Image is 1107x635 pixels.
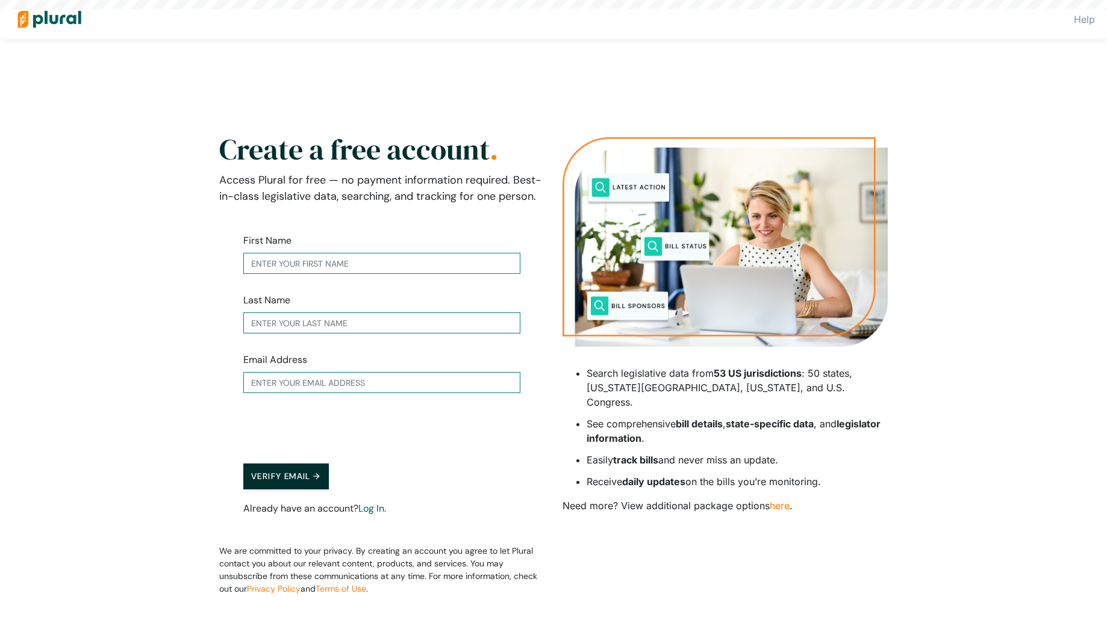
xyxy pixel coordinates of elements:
[243,234,292,248] label: First Name
[587,474,888,489] li: Receive on the bills you’re monitoring.
[587,417,888,445] li: See comprehensive , , and .
[563,498,888,513] p: Need more? View additional package options .
[587,453,888,467] li: Easily and never miss an update.
[563,137,888,347] img: Person searching on their laptop for public policy information with search words of latest action...
[243,501,520,516] p: Already have an account?
[243,253,520,274] input: Enter your first name
[613,454,658,466] strong: track bills
[358,502,386,515] a: Log In.
[714,367,802,379] strong: 53 US jurisdictions
[770,500,790,512] a: here
[243,312,520,333] input: Enter your last name
[676,418,723,430] strong: bill details
[316,583,366,594] a: Terms of Use
[219,138,544,160] h2: Create a free account
[219,545,544,595] p: We are committed to your privacy. By creating an account you agree to let Plural contact you abou...
[587,366,888,409] li: Search legislative data from : 50 states, [US_STATE][GEOGRAPHIC_DATA], [US_STATE], and U.S. Congr...
[622,475,685,488] strong: daily updates
[726,418,814,430] strong: state-specific data
[243,372,520,393] input: Enter your email address
[1074,13,1095,25] a: Help
[243,293,290,308] label: Last Name
[243,353,307,367] label: Email Address
[247,583,301,594] a: Privacy Policy
[219,172,544,205] p: Access Plural for free — no payment information required. Best-in-class legislative data, searchi...
[490,129,498,169] span: .
[243,463,329,489] button: Verify Email →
